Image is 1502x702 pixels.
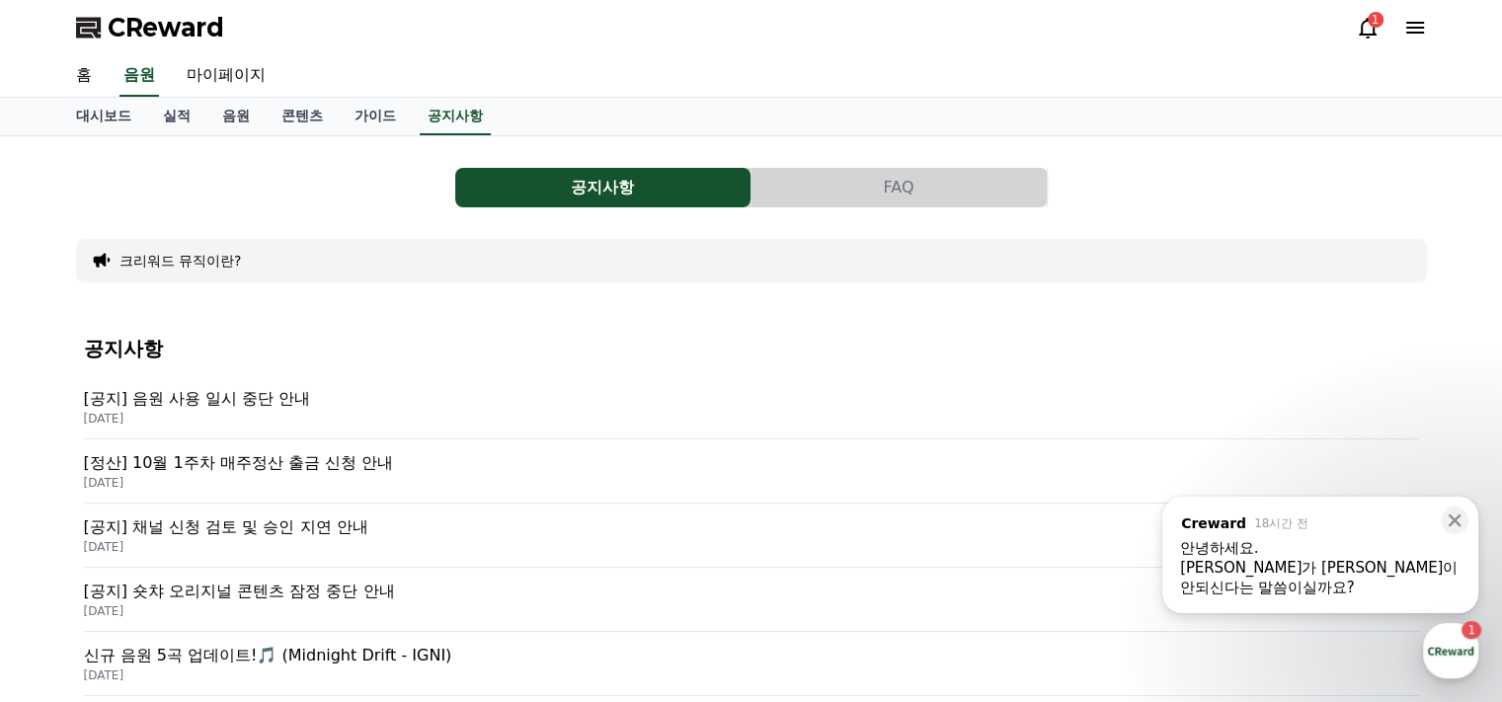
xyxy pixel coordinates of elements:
a: 음원 [206,98,266,135]
a: 공지사항 [420,98,491,135]
a: [정산] 10월 1주차 매주정산 출금 신청 안내 [DATE] [84,439,1419,504]
p: 신규 음원 5곡 업데이트!🎵 (Midnight Drift - IGNI) [84,644,1419,667]
p: [공지] 음원 사용 일시 중단 안내 [84,387,1419,411]
a: 홈 [6,538,130,587]
p: [DATE] [84,667,1419,683]
a: 공지사항 [455,168,751,207]
a: 1 [1356,16,1380,39]
a: 마이페이지 [171,55,281,97]
a: 가이드 [339,98,412,135]
a: CReward [76,12,224,43]
span: 1 [200,537,207,553]
button: FAQ [751,168,1047,207]
a: [공지] 숏챠 오리지널 콘텐츠 잠정 중단 안내 [DATE] [84,568,1419,632]
p: [DATE] [84,411,1419,427]
a: 음원 [119,55,159,97]
a: 신규 음원 5곡 업데이트!🎵 (Midnight Drift - IGNI) [DATE] [84,632,1419,696]
a: FAQ [751,168,1048,207]
span: 대화 [181,569,204,585]
p: [DATE] [84,539,1419,555]
a: [공지] 채널 신청 검토 및 승인 지연 안내 [DATE] [84,504,1419,568]
a: 실적 [147,98,206,135]
button: 크리워드 뮤직이란? [119,251,242,271]
span: 홈 [62,568,74,584]
span: 설정 [305,568,329,584]
p: [공지] 숏챠 오리지널 콘텐츠 잠정 중단 안내 [84,580,1419,603]
a: 콘텐츠 [266,98,339,135]
h4: 공지사항 [84,338,1419,359]
div: 1 [1368,12,1383,28]
p: [DATE] [84,475,1419,491]
a: 대시보드 [60,98,147,135]
a: 홈 [60,55,108,97]
span: CReward [108,12,224,43]
a: [공지] 음원 사용 일시 중단 안내 [DATE] [84,375,1419,439]
button: 공지사항 [455,168,751,207]
p: [DATE] [84,603,1419,619]
p: [공지] 채널 신청 검토 및 승인 지연 안내 [84,515,1419,539]
a: 설정 [255,538,379,587]
a: 1대화 [130,538,255,587]
p: [정산] 10월 1주차 매주정산 출금 신청 안내 [84,451,1419,475]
